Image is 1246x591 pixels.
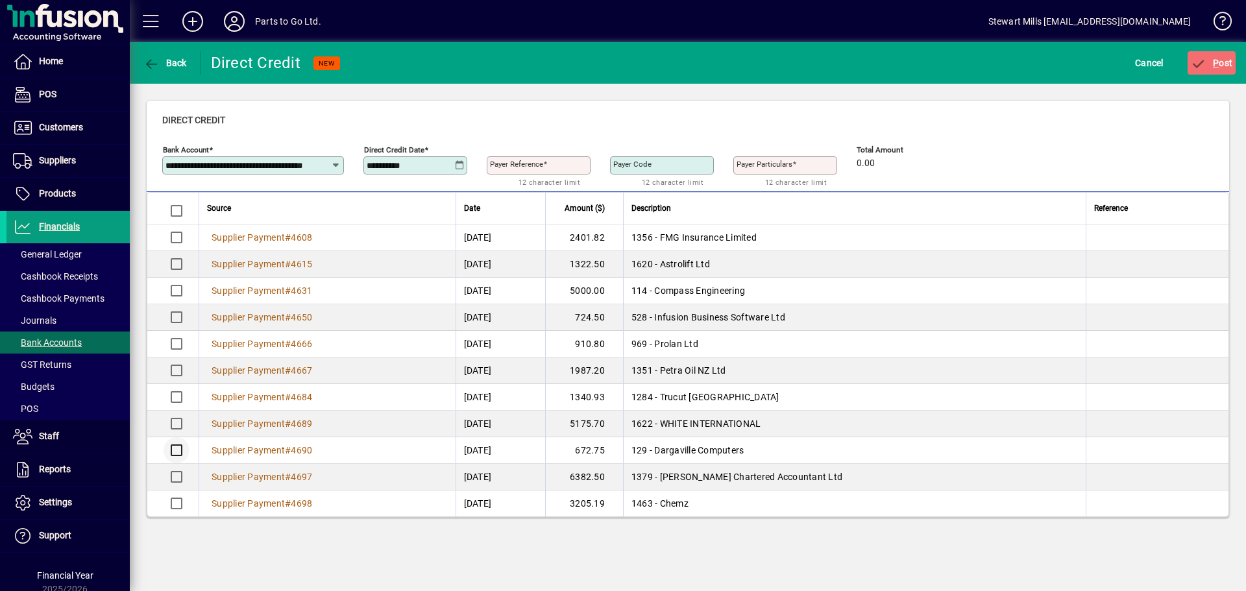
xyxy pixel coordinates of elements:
div: Reference [1094,201,1212,215]
span: Supplier Payment [212,392,285,402]
span: POS [39,89,56,99]
div: Direct Credit [211,53,300,73]
mat-hint: 12 character limit [642,175,703,189]
span: 1622 - WHITE INTERNATIONAL [631,418,761,429]
span: NEW [319,59,335,67]
span: # [285,285,291,296]
td: [DATE] [456,304,545,331]
span: Cancel [1135,53,1164,73]
a: Supplier Payment#4697 [207,470,317,484]
span: Supplier Payment [212,259,285,269]
td: 1322.50 [545,251,623,278]
mat-hint: 12 character limit [519,175,580,189]
span: ost [1191,58,1233,68]
span: 1356 - FMG Insurance Limited [631,232,757,243]
a: POS [6,398,130,420]
span: 4684 [291,392,312,402]
span: Suppliers [39,155,76,165]
td: 5175.70 [545,411,623,437]
td: [DATE] [456,464,545,490]
a: Settings [6,487,130,519]
td: [DATE] [456,251,545,278]
span: 1463 - Chemz [631,498,689,509]
span: Products [39,188,76,199]
a: Supplier Payment#4698 [207,496,317,511]
a: Supplier Payment#4650 [207,310,317,324]
td: 724.50 [545,304,623,331]
a: Customers [6,112,130,144]
span: 969 - Prolan Ltd [631,339,698,349]
mat-label: Payer Reference [490,160,543,169]
span: 4667 [291,365,312,376]
td: [DATE] [456,490,545,516]
span: # [285,312,291,322]
a: Supplier Payment#4666 [207,337,317,351]
td: [DATE] [456,224,545,251]
a: Knowledge Base [1204,3,1230,45]
span: Direct Credit [162,115,225,125]
span: Support [39,530,71,540]
a: Reports [6,453,130,486]
span: General Ledger [13,249,82,259]
td: 5000.00 [545,278,623,304]
a: Cashbook Payments [6,287,130,309]
a: Cashbook Receipts [6,265,130,287]
td: 1340.93 [545,384,623,411]
span: 4698 [291,498,312,509]
span: Cashbook Payments [13,293,104,304]
td: [DATE] [456,331,545,357]
span: # [285,259,291,269]
a: Suppliers [6,145,130,177]
td: [DATE] [456,278,545,304]
span: Customers [39,122,83,132]
span: POS [13,404,38,414]
span: Supplier Payment [212,418,285,429]
span: Back [143,58,187,68]
td: 6382.50 [545,464,623,490]
span: 1284 - Trucut [GEOGRAPHIC_DATA] [631,392,779,402]
a: Home [6,45,130,78]
mat-hint: 12 character limit [765,175,827,189]
span: Source [207,201,231,215]
button: Profile [214,10,255,33]
span: # [285,392,291,402]
td: [DATE] [456,384,545,411]
td: [DATE] [456,411,545,437]
span: 4689 [291,418,312,429]
a: Supplier Payment#4667 [207,363,317,378]
td: [DATE] [456,437,545,464]
span: # [285,339,291,349]
a: Bank Accounts [6,332,130,354]
span: P [1213,58,1219,68]
span: 1620 - Astrolift Ltd [631,259,710,269]
span: Supplier Payment [212,312,285,322]
button: Post [1188,51,1236,75]
span: Financials [39,221,80,232]
span: Budgets [13,381,55,392]
span: 4690 [291,445,312,455]
span: Amount ($) [565,201,605,215]
a: Supplier Payment#4615 [207,257,317,271]
span: 0.00 [857,158,875,169]
span: Supplier Payment [212,285,285,296]
td: 2401.82 [545,224,623,251]
span: 4608 [291,232,312,243]
span: 4615 [291,259,312,269]
span: 1379 - [PERSON_NAME] Chartered Accountant Ltd [631,472,842,482]
span: Settings [39,497,72,507]
span: 4650 [291,312,312,322]
a: Support [6,520,130,552]
button: Back [140,51,190,75]
a: General Ledger [6,243,130,265]
td: 3205.19 [545,490,623,516]
td: 910.80 [545,331,623,357]
span: Staff [39,431,59,441]
a: Journals [6,309,130,332]
mat-label: Bank Account [163,145,209,154]
a: Staff [6,420,130,453]
span: # [285,232,291,243]
span: 129 - Dargaville Computers [631,445,744,455]
div: Parts to Go Ltd. [255,11,321,32]
span: 114 - Compass Engineering [631,285,745,296]
div: Description [631,201,1078,215]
